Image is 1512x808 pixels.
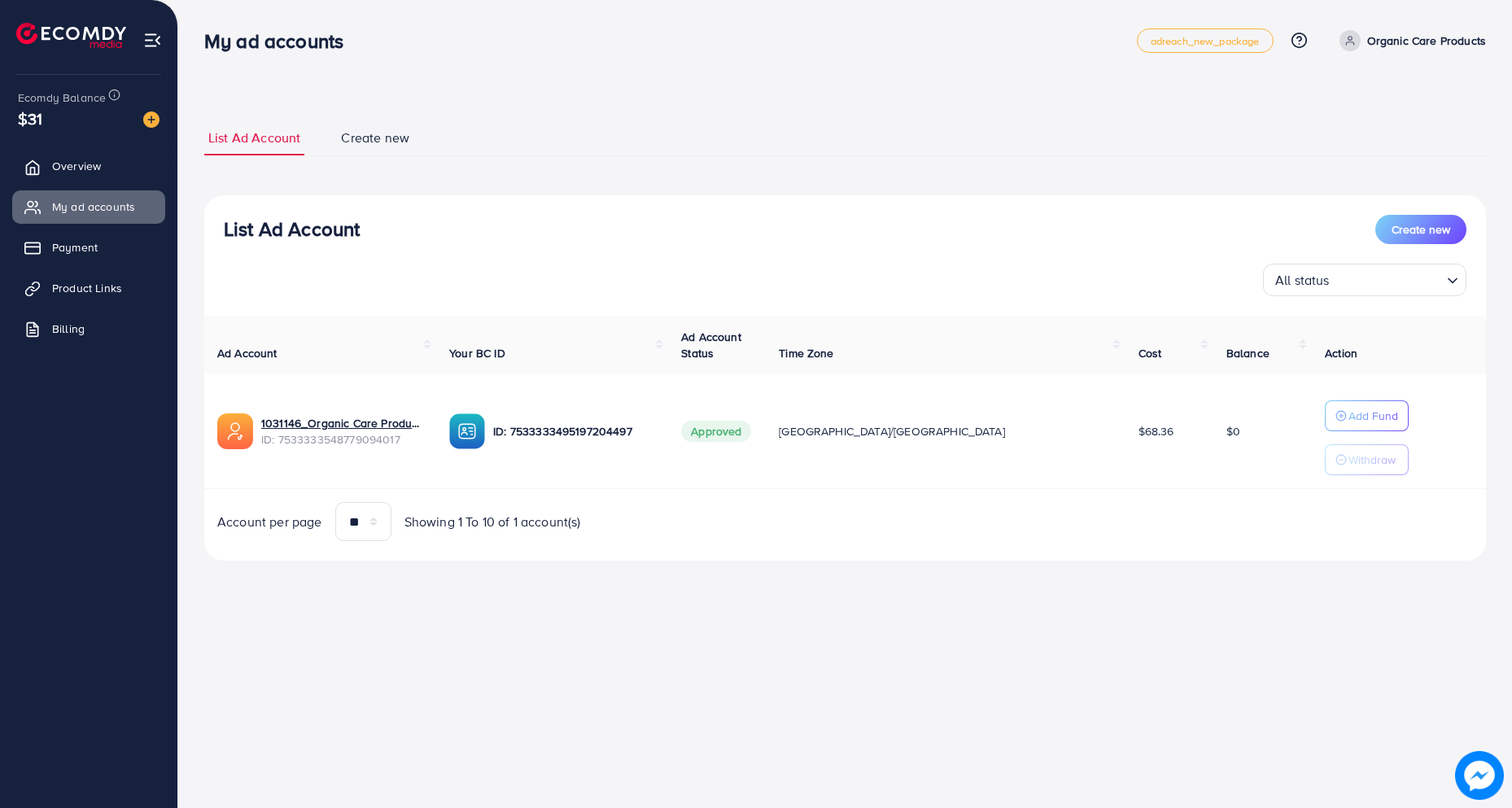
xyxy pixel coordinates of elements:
span: Ecomdy Balance [18,90,106,106]
p: Withdraw [1348,450,1396,470]
img: image [1455,751,1504,800]
span: Time Zone [779,345,833,361]
span: Payment [52,239,98,256]
button: Withdraw [1325,444,1409,475]
span: $0 [1226,423,1240,439]
img: logo [16,23,126,48]
img: image [143,111,160,128]
div: Search for option [1263,264,1466,296]
a: adreach_new_package [1137,28,1274,53]
span: Approved [681,421,751,442]
p: ID: 7533333495197204497 [493,421,655,441]
a: Billing [12,312,165,345]
span: My ad accounts [52,199,135,215]
p: Add Fund [1348,406,1398,426]
span: $68.36 [1138,423,1174,439]
span: All status [1272,269,1333,292]
img: ic-ba-acc.ded83a64.svg [449,413,485,449]
h3: List Ad Account [224,217,360,241]
button: Add Fund [1325,400,1409,431]
span: [GEOGRAPHIC_DATA]/[GEOGRAPHIC_DATA] [779,423,1005,439]
a: Payment [12,231,165,264]
span: Account per page [217,513,322,531]
span: Balance [1226,345,1269,361]
input: Search for option [1335,265,1440,292]
span: Create new [1392,221,1450,238]
a: 1031146_Organic Care Products_1753990938207 [261,415,423,431]
span: Ad Account Status [681,329,741,361]
span: adreach_new_package [1151,36,1260,46]
span: Showing 1 To 10 of 1 account(s) [404,513,581,531]
span: Billing [52,321,85,337]
button: Create new [1375,215,1466,244]
a: Overview [12,150,165,182]
a: Organic Care Products [1333,30,1486,51]
span: Cost [1138,345,1162,361]
span: List Ad Account [208,129,300,147]
span: Action [1325,345,1357,361]
span: ID: 7533333548779094017 [261,431,423,448]
p: Organic Care Products [1367,31,1486,50]
a: My ad accounts [12,190,165,223]
img: menu [143,31,162,50]
span: $31 [18,107,42,130]
h3: My ad accounts [204,29,356,53]
div: <span class='underline'>1031146_Organic Care Products_1753990938207</span></br>7533333548779094017 [261,415,423,448]
span: Create new [341,129,409,147]
a: Product Links [12,272,165,304]
span: Your BC ID [449,345,505,361]
span: Product Links [52,280,122,296]
img: ic-ads-acc.e4c84228.svg [217,413,253,449]
span: Ad Account [217,345,277,361]
span: Overview [52,158,101,174]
